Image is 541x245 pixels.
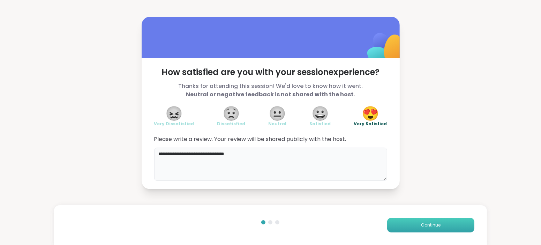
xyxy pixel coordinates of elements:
[186,90,355,98] b: Neutral or negative feedback is not shared with the host.
[362,107,379,120] span: 😍
[421,222,441,228] span: Continue
[223,107,240,120] span: 😟
[351,15,420,84] img: ShareWell Logomark
[310,121,331,127] span: Satisfied
[269,107,286,120] span: 😐
[311,107,329,120] span: 😀
[154,67,387,78] span: How satisfied are you with your session experience?
[154,121,194,127] span: Very Dissatisfied
[154,135,387,143] span: Please write a review. Your review will be shared publicly with the host.
[387,218,474,232] button: Continue
[165,107,183,120] span: 😖
[269,121,287,127] span: Neutral
[354,121,387,127] span: Very Satisfied
[217,121,246,127] span: Dissatisfied
[154,82,387,99] span: Thanks for attending this session! We'd love to know how it went.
